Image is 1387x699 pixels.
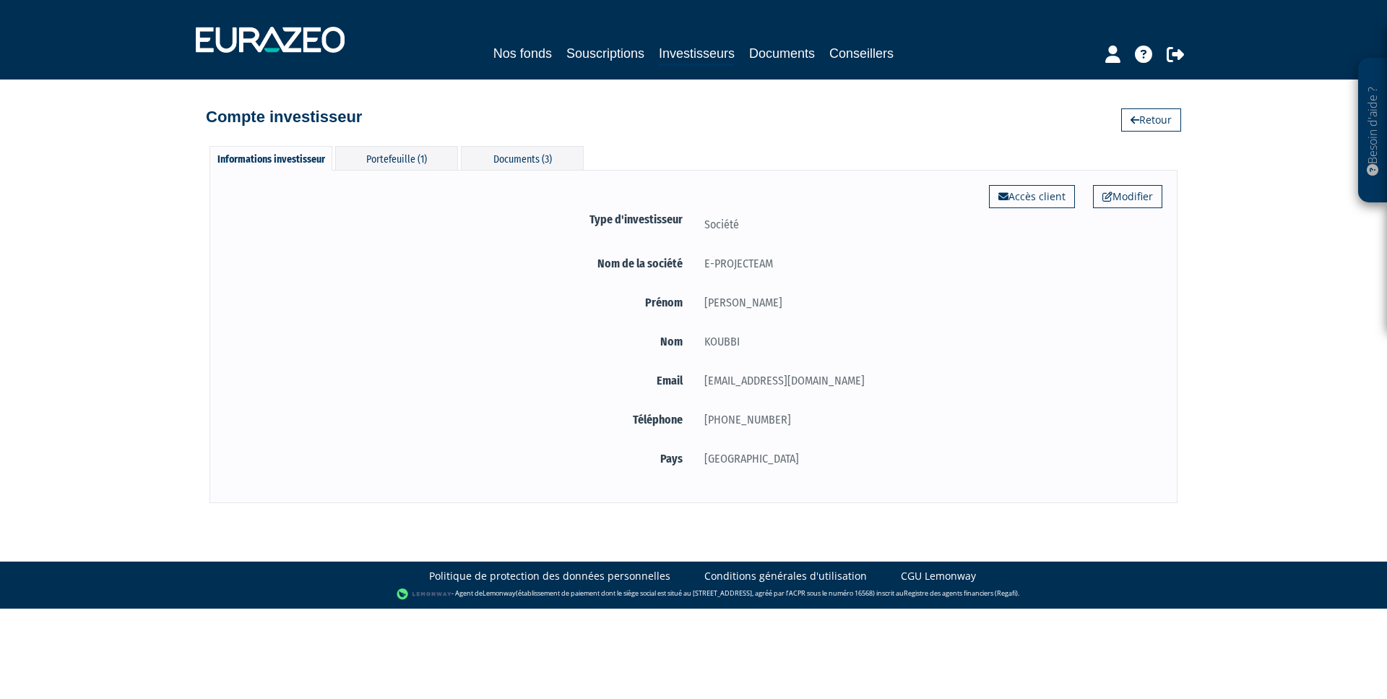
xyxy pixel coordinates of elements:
[1121,108,1181,132] a: Retour
[1093,185,1162,208] a: Modifier
[429,569,670,583] a: Politique de protection des données personnelles
[901,569,976,583] a: CGU Lemonway
[693,293,1162,312] div: [PERSON_NAME]
[693,372,1162,390] div: [EMAIL_ADDRESS][DOMAIN_NAME]
[904,589,1018,599] a: Registre des agents financiers (Regafi)
[461,146,584,170] div: Documents (3)
[225,411,693,429] label: Téléphone
[693,411,1162,429] div: [PHONE_NUMBER]
[225,372,693,390] label: Email
[989,185,1075,208] a: Accès client
[829,43,894,64] a: Conseillers
[225,210,693,228] label: Type d'investisseur
[693,333,1162,351] div: KOUBBI
[693,450,1162,468] div: [GEOGRAPHIC_DATA]
[493,43,552,64] a: Nos fonds
[566,43,644,64] a: Souscriptions
[225,450,693,468] label: Pays
[1365,66,1381,196] p: Besoin d'aide ?
[693,215,1162,233] div: Société
[483,589,516,599] a: Lemonway
[659,43,735,66] a: Investisseurs
[335,146,458,170] div: Portefeuille (1)
[704,569,867,583] a: Conditions générales d'utilisation
[693,254,1162,273] div: E-PROJECTEAM
[206,108,362,126] h4: Compte investisseur
[196,27,345,53] img: 1732889491-logotype_eurazeo_blanc_rvb.png
[14,587,1373,601] div: - Agent de (établissement de paiement dont le siège social est situé au [STREET_ADDRESS], agréé p...
[225,333,693,351] label: Nom
[225,293,693,312] label: Prénom
[225,254,693,273] label: Nom de la société
[209,146,332,171] div: Informations investisseur
[397,587,452,601] img: logo-lemonway.png
[749,43,815,64] a: Documents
